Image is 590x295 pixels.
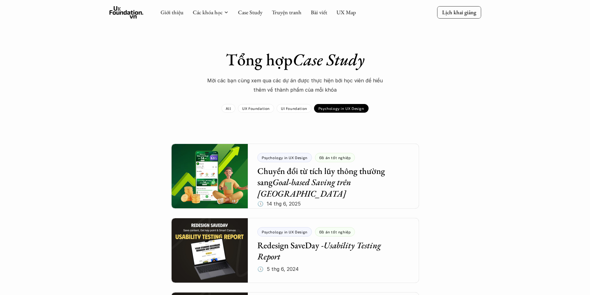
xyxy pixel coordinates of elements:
[437,6,481,18] a: Lịch khai giảng
[442,9,476,16] p: Lịch khai giảng
[202,76,388,95] p: Mời các bạn cùng xem qua các dự án được thực hiện bới học viên để hiểu thêm về thành phẩm của mỗi...
[160,9,183,16] a: Giới thiệu
[336,9,356,16] a: UX Map
[193,9,222,16] a: Các khóa học
[171,218,419,283] a: Psychology in UX DesignĐồ án tốt nghiệpRedesign SaveDay -Usability Testing Report🕔 5 thg 6, 2024
[221,104,235,113] a: All
[238,9,262,16] a: Case Study
[187,50,404,70] h1: Tổng hợp
[281,106,307,111] p: UI Foundation
[314,104,369,113] a: Psychology in UX Design
[293,49,365,70] em: Case Study
[171,144,419,209] a: Psychology in UX DesignĐồ án tốt nghiệpChuyển đổi từ tích lũy thông thường sangGoal-based Saving ...
[311,9,327,16] a: Bài viết
[272,9,301,16] a: Truyện tranh
[318,106,364,111] p: Psychology in UX Design
[277,104,312,113] a: UI Foundation
[238,104,274,113] a: UX Foundation
[242,106,270,111] p: UX Foundation
[226,106,231,111] p: All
